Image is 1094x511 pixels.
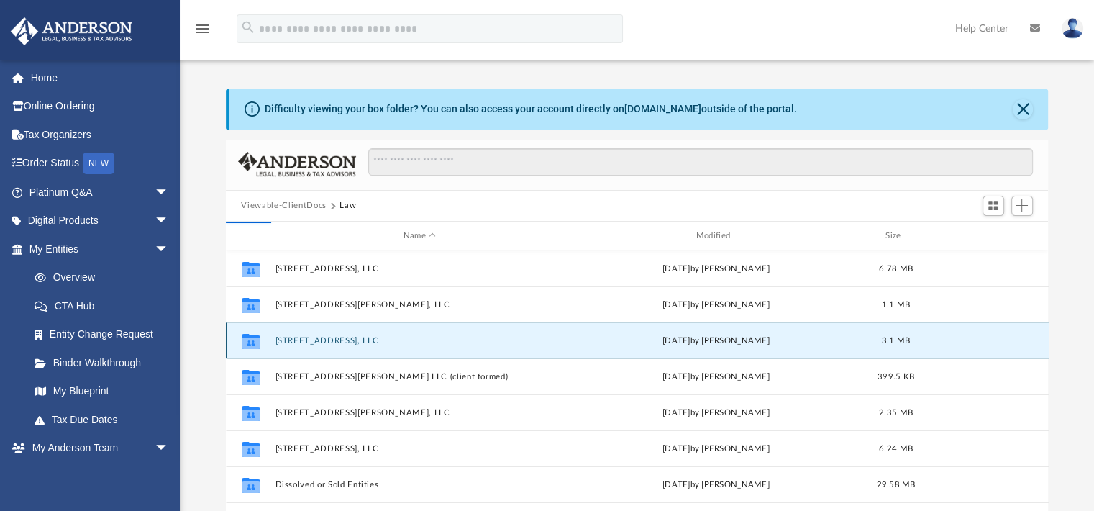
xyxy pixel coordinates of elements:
[10,63,191,92] a: Home
[879,265,913,273] span: 6.78 MB
[881,301,910,309] span: 1.1 MB
[274,230,564,243] div: Name
[275,300,565,309] button: [STREET_ADDRESS][PERSON_NAME], LLC
[10,207,191,235] a: Digital Productsarrow_drop_down
[571,479,861,492] div: [DATE] by [PERSON_NAME]
[1011,196,1033,216] button: Add
[194,27,211,37] a: menu
[571,407,861,420] div: [DATE] by [PERSON_NAME]
[241,199,326,212] button: Viewable-ClientDocs
[879,409,913,417] span: 2.35 MB
[240,19,256,35] i: search
[20,320,191,349] a: Entity Change Request
[155,235,183,264] span: arrow_drop_down
[931,230,1031,243] div: id
[881,337,910,345] span: 3.1 MB
[10,235,191,263] a: My Entitiesarrow_drop_down
[275,264,565,273] button: [STREET_ADDRESS], LLC
[368,148,1032,176] input: Search files and folders
[275,444,565,453] button: [STREET_ADDRESS], LLC
[1013,99,1033,119] button: Close
[20,377,183,406] a: My Blueprint
[10,92,191,121] a: Online Ordering
[275,372,565,381] button: [STREET_ADDRESS][PERSON_NAME] LLC (client formed)
[265,101,797,117] div: Difficulty viewing your box folder? You can also access your account directly on outside of the p...
[83,153,114,174] div: NEW
[877,373,913,381] span: 399.5 KB
[983,196,1004,216] button: Switch to Grid View
[571,299,861,312] div: [DATE] by [PERSON_NAME]
[20,291,191,320] a: CTA Hub
[275,480,565,489] button: Dissolved or Sold Entities
[10,120,191,149] a: Tax Organizers
[275,408,565,417] button: [STREET_ADDRESS][PERSON_NAME], LLC
[339,199,356,212] button: Law
[879,445,913,453] span: 6.24 MB
[571,263,861,276] div: [DATE] by [PERSON_NAME]
[10,434,183,463] a: My Anderson Teamarrow_drop_down
[275,336,565,345] button: [STREET_ADDRESS], LLC
[20,263,191,292] a: Overview
[10,178,191,207] a: Platinum Q&Aarrow_drop_down
[1062,18,1083,39] img: User Pic
[867,230,924,243] div: Size
[155,207,183,236] span: arrow_drop_down
[20,405,191,434] a: Tax Due Dates
[624,103,701,114] a: [DOMAIN_NAME]
[20,462,176,491] a: My Anderson Team
[232,230,268,243] div: id
[570,230,860,243] div: Modified
[10,149,191,178] a: Order StatusNEW
[571,335,861,348] div: [DATE] by [PERSON_NAME]
[194,20,211,37] i: menu
[6,17,137,45] img: Anderson Advisors Platinum Portal
[155,178,183,207] span: arrow_drop_down
[20,348,191,377] a: Binder Walkthrough
[571,443,861,456] div: [DATE] by [PERSON_NAME]
[876,481,915,489] span: 29.58 MB
[155,434,183,463] span: arrow_drop_down
[571,371,861,384] div: [DATE] by [PERSON_NAME]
